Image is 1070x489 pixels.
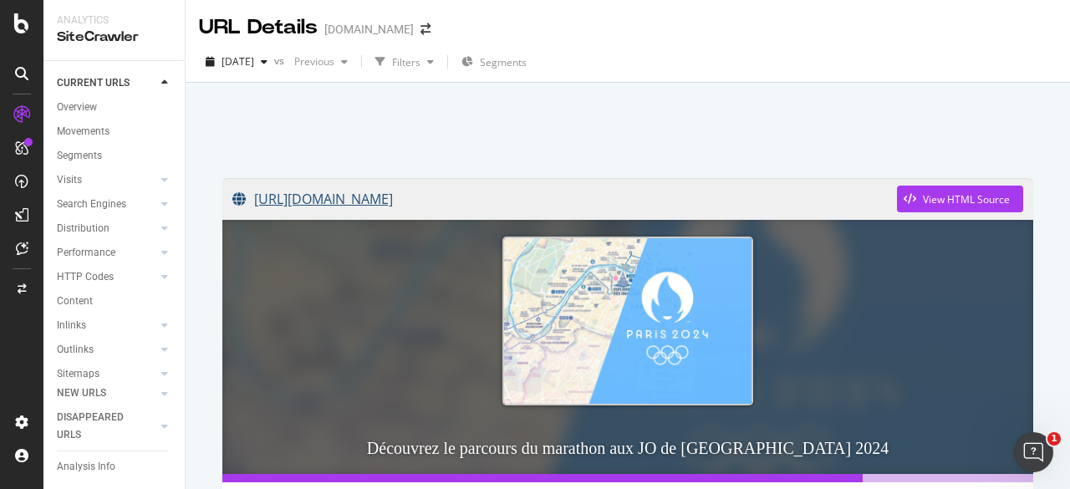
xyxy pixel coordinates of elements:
[480,55,527,69] span: Segments
[57,409,141,444] div: DISAPPEARED URLS
[1013,432,1053,472] iframe: Intercom live chat
[57,196,126,213] div: Search Engines
[502,237,753,405] img: Découvrez le parcours du marathon aux JO de Paris 2024
[274,53,288,68] span: vs
[57,74,130,92] div: CURRENT URLS
[57,365,156,383] a: Sitemaps
[57,268,114,286] div: HTTP Codes
[369,48,441,75] button: Filters
[57,74,156,92] a: CURRENT URLS
[57,220,156,237] a: Distribution
[392,55,420,69] div: Filters
[288,48,354,75] button: Previous
[57,123,110,140] div: Movements
[897,186,1023,212] button: View HTML Source
[222,54,254,69] span: 2025 Sep. 30th
[199,48,274,75] button: [DATE]
[57,220,110,237] div: Distribution
[455,48,533,75] button: Segments
[232,178,897,220] a: [URL][DOMAIN_NAME]
[57,99,97,116] div: Overview
[57,244,156,262] a: Performance
[420,23,431,35] div: arrow-right-arrow-left
[57,196,156,213] a: Search Engines
[57,123,173,140] a: Movements
[199,13,318,42] div: URL Details
[57,28,171,47] div: SiteCrawler
[57,244,115,262] div: Performance
[57,13,171,28] div: Analytics
[57,317,156,334] a: Inlinks
[57,171,156,189] a: Visits
[222,422,1033,474] h3: Découvrez le parcours du marathon aux JO de [GEOGRAPHIC_DATA] 2024
[324,21,414,38] div: [DOMAIN_NAME]
[57,341,156,359] a: Outlinks
[57,268,156,286] a: HTTP Codes
[57,385,156,402] a: NEW URLS
[57,147,102,165] div: Segments
[288,54,334,69] span: Previous
[923,192,1010,206] div: View HTML Source
[57,99,173,116] a: Overview
[1047,432,1061,446] span: 1
[57,293,173,310] a: Content
[57,385,106,402] div: NEW URLS
[57,365,99,383] div: Sitemaps
[57,171,82,189] div: Visits
[57,293,93,310] div: Content
[57,458,173,476] a: Analysis Info
[57,147,173,165] a: Segments
[57,458,115,476] div: Analysis Info
[57,341,94,359] div: Outlinks
[57,409,156,444] a: DISAPPEARED URLS
[57,317,86,334] div: Inlinks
